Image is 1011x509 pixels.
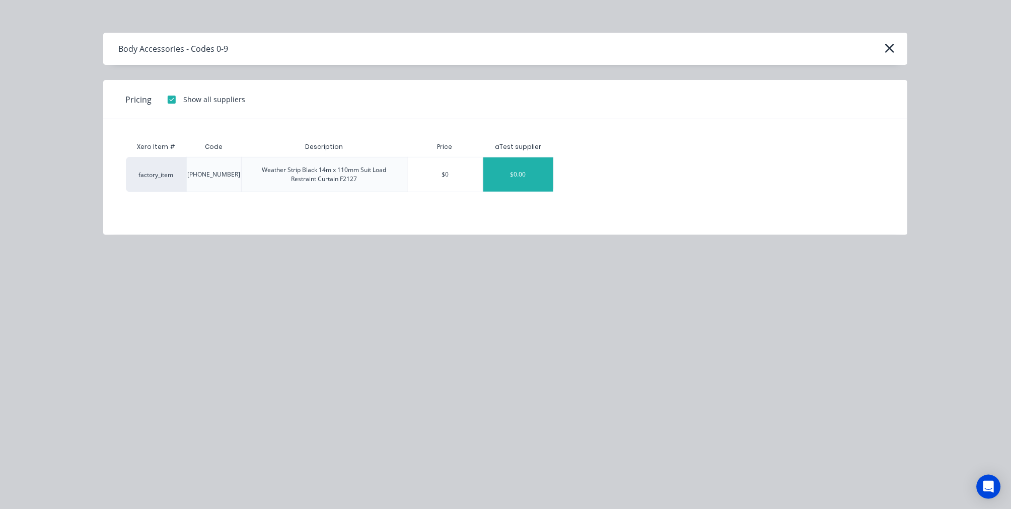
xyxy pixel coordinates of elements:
[483,157,553,192] div: $0.00
[408,157,483,192] div: $0
[126,137,186,157] div: Xero Item #
[126,157,186,192] div: factory_item
[125,94,152,106] span: Pricing
[197,134,231,159] div: Code
[495,142,541,151] div: aTest supplier
[118,43,228,55] div: Body Accessories - Codes 0-9
[297,134,351,159] div: Description
[407,137,483,157] div: Price
[183,94,245,105] div: Show all suppliers
[977,475,1001,499] div: Open Intercom Messenger
[250,165,399,184] div: Weather Strip Black 14m x 110mm Suit Load Restraint Curtain F2127
[187,170,240,179] div: [PHONE_NUMBER]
